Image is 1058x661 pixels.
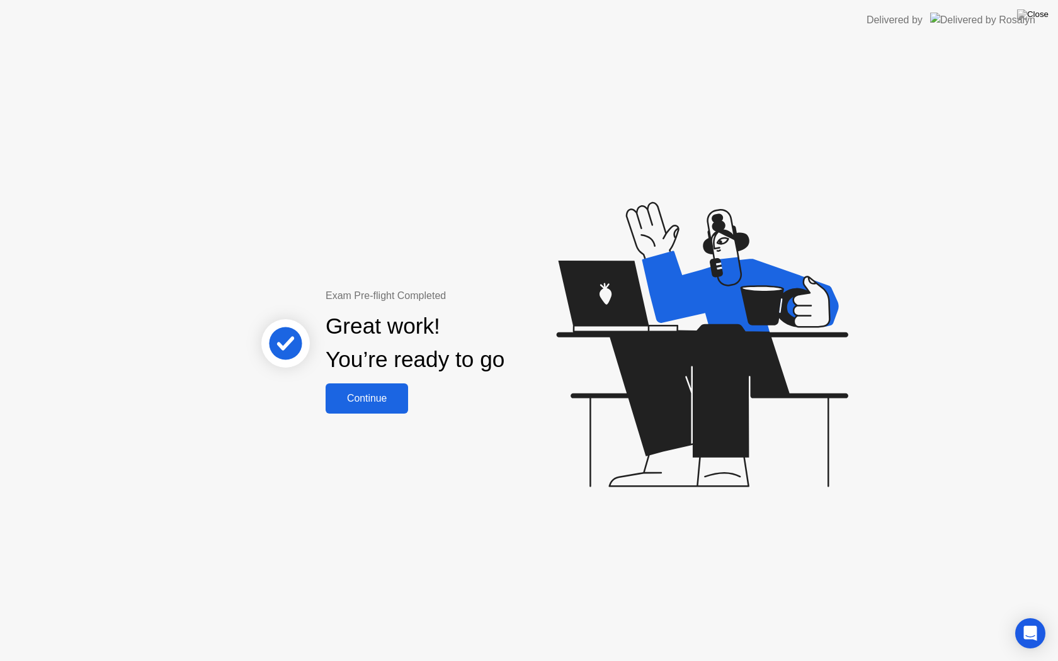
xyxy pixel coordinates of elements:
[1017,9,1049,20] img: Close
[326,310,504,376] div: Great work! You’re ready to go
[930,13,1035,27] img: Delivered by Rosalyn
[1015,618,1045,648] div: Open Intercom Messenger
[326,383,408,414] button: Continue
[867,13,923,28] div: Delivered by
[329,393,404,404] div: Continue
[326,288,586,303] div: Exam Pre-flight Completed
